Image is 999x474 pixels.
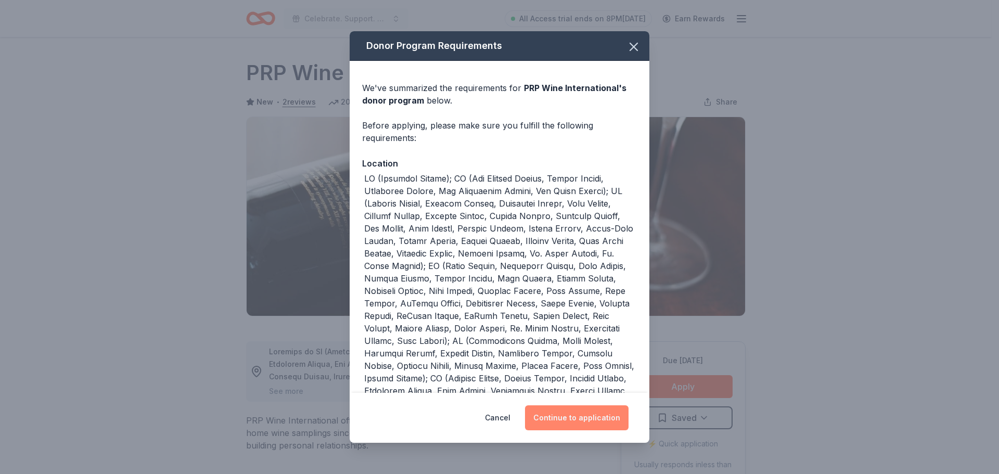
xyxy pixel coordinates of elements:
button: Continue to application [525,405,629,430]
button: Cancel [485,405,510,430]
div: Before applying, please make sure you fulfill the following requirements: [362,119,637,144]
div: Donor Program Requirements [350,31,649,61]
div: Location [362,157,637,170]
div: We've summarized the requirements for below. [362,82,637,107]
